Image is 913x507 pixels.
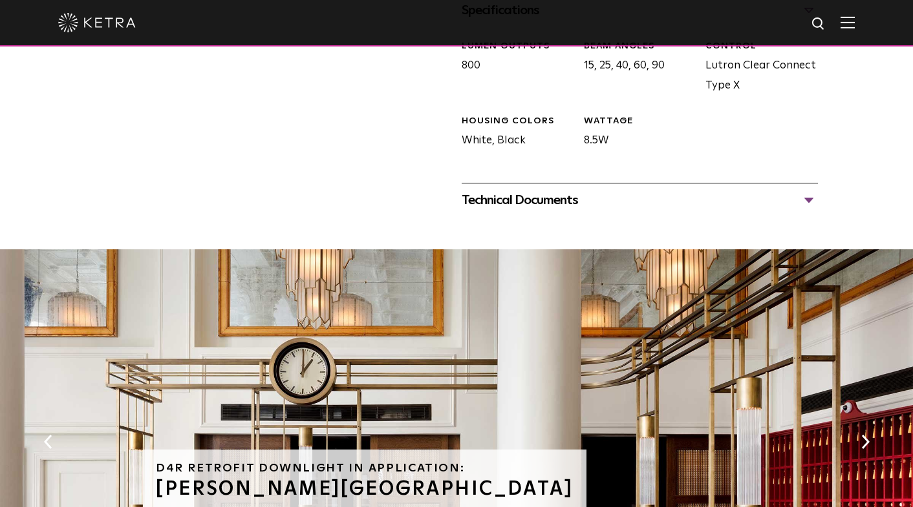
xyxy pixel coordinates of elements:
[574,115,696,150] div: 8.5W
[705,40,818,53] div: CONTROL
[452,115,574,150] div: White, Black
[58,13,136,32] img: ketra-logo-2019-white
[462,115,574,128] div: HOUSING COLORS
[41,433,54,450] button: Previous
[859,433,872,450] button: Next
[696,40,818,96] div: Lutron Clear Connect Type X
[584,40,696,53] div: Beam Angles
[156,479,574,499] h3: [PERSON_NAME][GEOGRAPHIC_DATA]
[462,190,818,211] div: Technical Documents
[452,40,574,96] div: 800
[462,40,574,53] div: LUMEN OUTPUTS
[841,16,855,28] img: Hamburger%20Nav.svg
[156,462,574,474] h6: D4R Retrofit Downlight in Application:
[584,115,696,128] div: WATTAGE
[574,40,696,96] div: 15, 25, 40, 60, 90
[811,16,827,32] img: search icon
